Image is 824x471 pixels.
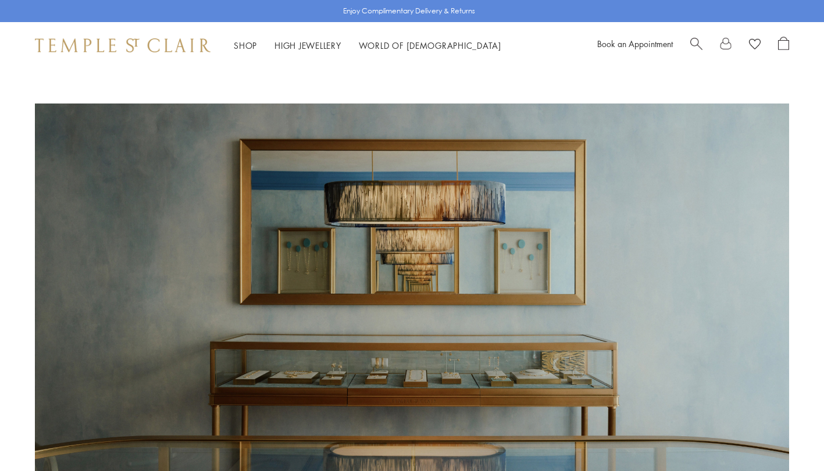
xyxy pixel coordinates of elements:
a: High JewelleryHigh Jewellery [274,40,341,51]
a: View Wishlist [749,37,761,54]
a: Open Shopping Bag [778,37,789,54]
nav: Main navigation [234,38,501,53]
a: ShopShop [234,40,257,51]
a: Book an Appointment [597,38,673,49]
p: Enjoy Complimentary Delivery & Returns [343,5,475,17]
a: Search [690,37,702,54]
img: Temple St. Clair [35,38,211,52]
a: World of [DEMOGRAPHIC_DATA]World of [DEMOGRAPHIC_DATA] [359,40,501,51]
